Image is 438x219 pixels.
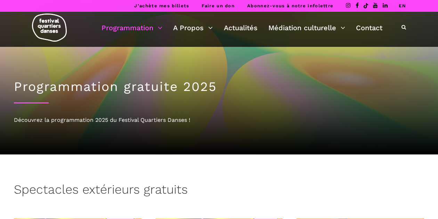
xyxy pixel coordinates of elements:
a: Faire un don [202,3,235,8]
a: EN [399,3,406,8]
h1: Programmation gratuite 2025 [14,79,424,94]
div: Découvrez la programmation 2025 du Festival Quartiers Danses ! [14,116,424,125]
a: Contact [356,22,382,34]
a: A Propos [173,22,213,34]
h3: Spectacles extérieurs gratuits [14,182,188,200]
a: Programmation [102,22,162,34]
img: logo-fqd-med [32,14,67,42]
a: Médiation culturelle [268,22,345,34]
a: Abonnez-vous à notre infolettre [247,3,333,8]
a: Actualités [224,22,258,34]
a: J’achète mes billets [134,3,189,8]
